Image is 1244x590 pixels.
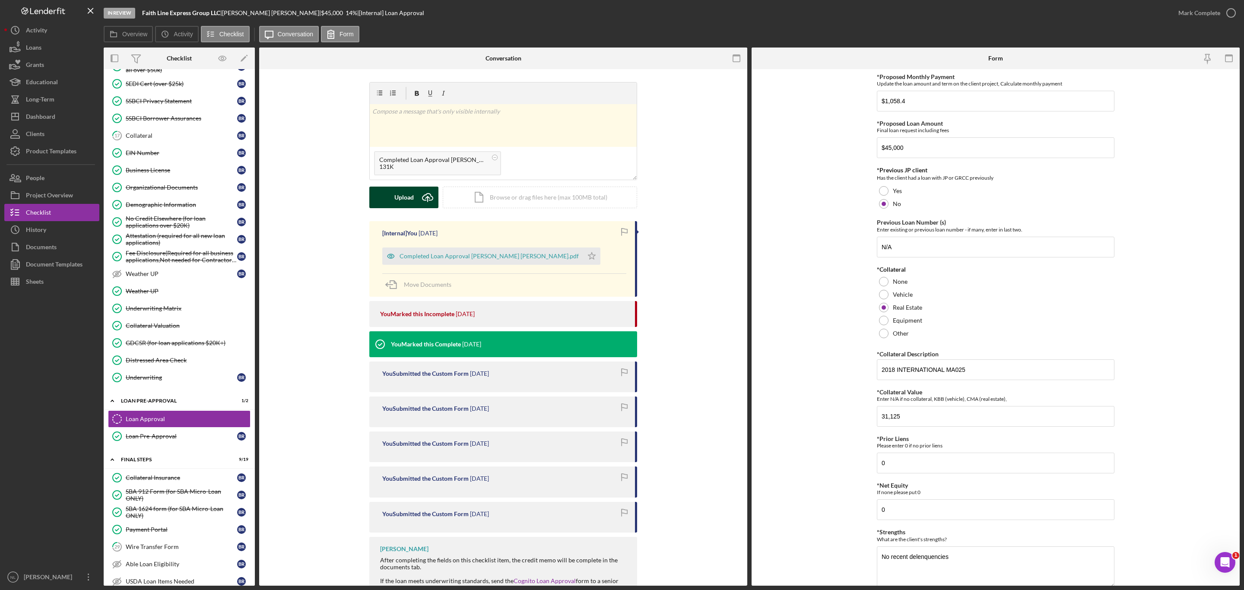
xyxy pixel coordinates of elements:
[121,398,227,403] div: LOAN PRE-APPROVAL
[108,504,251,521] a: SBA 1624 form (for SBA Micro-Loan ONLY)BR
[237,508,246,517] div: B R
[470,370,489,377] time: 2025-09-02 14:34
[126,357,250,364] div: Distressed Area Check
[126,526,237,533] div: Payment Portal
[369,187,438,208] button: Upload
[155,26,198,42] button: Activity
[126,322,250,329] div: Collateral Valuation
[893,200,901,207] label: No
[108,248,251,265] a: Fee Disclosure(Required for all business applications,Not needed for Contractor loans)BR
[379,163,487,170] div: 131K
[877,226,1114,233] div: Enter existing or previous loan number - if many, enter in last two.
[26,187,73,206] div: Project Overview
[237,542,246,551] div: B R
[877,396,1114,402] div: Enter N/A if no collateral, KBB (vehicle), CMA (real estate),
[108,75,251,92] a: SEDI Cert (over $25k)BR
[126,232,237,246] div: Attestation (required for all new loan applications)
[237,252,246,261] div: B R
[893,330,909,337] label: Other
[877,489,1114,495] div: If none please put 0
[26,273,44,292] div: Sheets
[486,55,521,62] div: Conversation
[108,352,251,369] a: Distressed Area Check
[4,108,99,125] button: Dashboard
[237,432,246,441] div: B R
[877,442,1114,449] div: Please enter 0 if no prior liens
[4,91,99,108] button: Long-Term
[108,110,251,127] a: SSBCI Borrower AssurancesBR
[237,218,246,226] div: B R
[321,26,359,42] button: Form
[121,457,227,462] div: FINAL STEPS
[126,578,237,585] div: USDA Loan Items Needed
[26,204,51,223] div: Checklist
[382,405,469,412] div: You Submitted the Custom Form
[380,557,628,571] div: After completing the fields on this checklist item, the credit memo will be complete in the docum...
[1215,552,1235,573] iframe: Intercom live chat
[233,398,248,403] div: 1 / 2
[514,577,576,584] a: Cognito Loan Approval
[470,475,489,482] time: 2025-07-22 17:59
[237,149,246,157] div: B R
[108,300,251,317] a: Underwriting Matrix
[893,187,902,194] label: Yes
[237,577,246,586] div: B R
[108,573,251,590] a: USDA Loan Items NeededBR
[4,204,99,221] button: Checklist
[26,22,47,41] div: Activity
[104,26,153,42] button: Overview
[222,10,321,16] div: [PERSON_NAME] [PERSON_NAME] |
[278,31,314,38] label: Conversation
[126,98,237,105] div: SSBCI Privacy Statement
[237,525,246,534] div: B R
[4,273,99,290] button: Sheets
[108,469,251,486] a: Collateral InsuranceBR
[108,410,251,428] a: Loan Approval
[26,256,83,275] div: Document Templates
[877,388,922,396] label: *Collateral Value
[346,10,357,16] div: 14 %
[233,457,248,462] div: 9 / 19
[126,215,237,229] div: No Credit Elsewhere (for loan applications over $20K)
[126,184,237,191] div: Organizational Documents
[10,575,16,580] text: NL
[237,166,246,174] div: B R
[219,31,244,38] label: Checklist
[126,115,237,122] div: SSBCI Borrower Assurances
[379,156,487,163] div: Completed Loan Approval [PERSON_NAME], [PERSON_NAME] , [PERSON_NAME] & [PERSON_NAME].pdf
[877,80,1114,87] div: Update the loan amount and term on the client project, Calculate monthly payment
[391,341,461,348] div: You Marked this Complete
[4,187,99,204] button: Project Overview
[382,247,600,265] button: Completed Loan Approval [PERSON_NAME] [PERSON_NAME].pdf
[4,39,99,56] button: Loans
[108,282,251,300] a: Weather UP
[877,174,1114,182] div: Has the client had a loan with JP or GRCC previously
[1170,4,1240,22] button: Mark Complete
[126,339,250,346] div: GDCSR (for loan applications $20K+)
[4,125,99,143] a: Clients
[237,270,246,278] div: B R
[877,266,1114,273] div: *Collateral
[26,221,46,241] div: History
[1178,4,1220,22] div: Mark Complete
[893,304,922,311] label: Real Estate
[237,79,246,88] div: B R
[126,561,237,568] div: Able Loan Eligibility
[4,22,99,39] button: Activity
[26,73,58,93] div: Educational
[126,488,237,502] div: SBA 912 Form (for SBA Micro-Loan ONLY)
[419,230,438,237] time: 2025-09-04 15:36
[893,317,922,324] label: Equipment
[470,405,489,412] time: 2025-09-02 14:33
[126,132,237,139] div: Collateral
[394,187,414,208] div: Upload
[321,9,343,16] span: $45,000
[893,291,913,298] label: Vehicle
[167,55,192,62] div: Checklist
[26,125,44,145] div: Clients
[4,73,99,91] button: Educational
[4,256,99,273] a: Document Templates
